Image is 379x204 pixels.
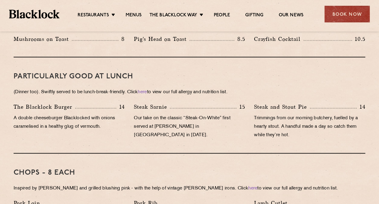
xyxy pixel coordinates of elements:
a: here [249,186,258,191]
p: Crayfish Cocktail [254,35,304,43]
a: Gifting [245,12,263,19]
a: here [138,90,147,94]
img: BL_Textured_Logo-footer-cropped.svg [9,10,59,18]
p: 14 [116,103,125,111]
p: 14 [357,103,365,111]
p: Inspired by [PERSON_NAME] and grilled blushing pink - with the help of vintage [PERSON_NAME] iron... [14,184,365,193]
h3: PARTICULARLY GOOD AT LUNCH [14,73,365,81]
p: Trimmings from our morning butchery, fuelled by a hearty stout. A handful made a day so catch the... [254,114,365,140]
p: Steak and Stout Pie [254,103,310,111]
a: Our News [279,12,304,19]
p: 10.5 [352,35,365,43]
p: (Dinner too). Swiftly served to be lunch-break-friendly. Click to view our full allergy and nutri... [14,88,365,97]
h3: Chops - 8 each [14,169,365,177]
p: Pig's Head on Toast [134,35,190,43]
p: 8 [118,35,125,43]
p: 8.5 [234,35,245,43]
p: A double cheeseburger Blacklocked with onions caramelised in a healthy glug of vermouth. [14,114,125,131]
p: The Blacklock Burger [14,103,75,111]
p: Mushrooms on Toast [14,35,72,43]
a: Restaurants [78,12,109,19]
a: The Blacklock Way [149,12,197,19]
p: Steak Sarnie [134,103,170,111]
div: Book Now [325,6,370,22]
p: 15 [236,103,245,111]
p: Our take on the classic “Steak-On-White” first served at [PERSON_NAME] in [GEOGRAPHIC_DATA] in [D... [134,114,245,140]
a: Menus [126,12,142,19]
a: People [214,12,230,19]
